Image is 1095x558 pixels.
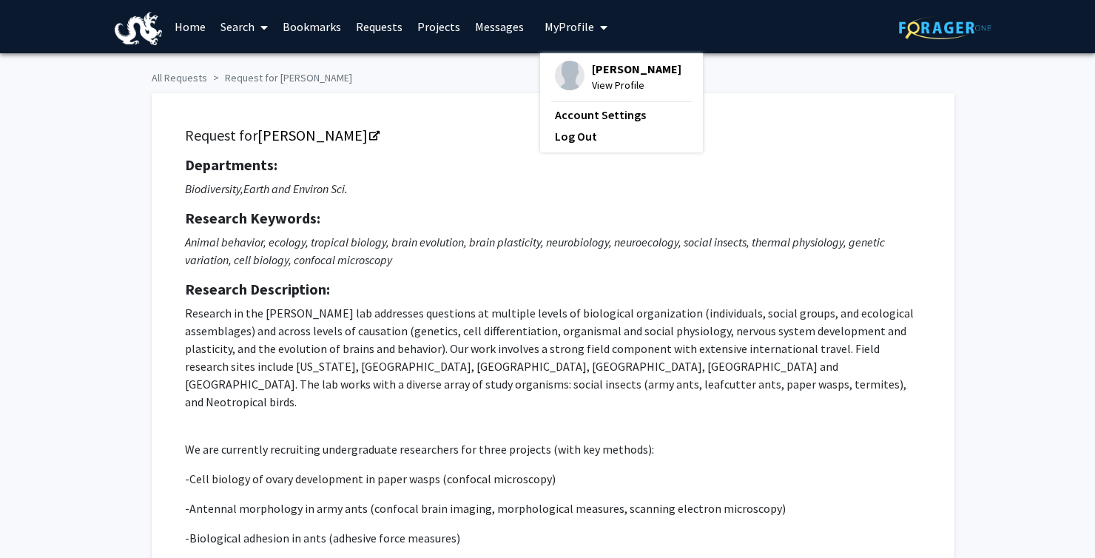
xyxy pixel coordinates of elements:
img: Profile Picture [555,61,584,90]
p: -Cell biology of ovary development in paper wasps (confocal microscopy) [185,470,921,488]
span: My Profile [545,19,594,34]
i: Animal behavior, ecology, tropical biology, brain evolution, brain plasticity, neurobiology, neur... [185,235,885,267]
div: Profile Picture[PERSON_NAME]View Profile [555,61,681,93]
a: Home [167,1,213,53]
a: Log Out [555,127,688,145]
h5: Request for [185,127,921,144]
strong: Departments: [185,155,277,174]
span: [PERSON_NAME] [592,61,681,77]
strong: Research Keywords: [185,209,320,227]
ol: breadcrumb [152,64,943,86]
i: Biodiversity,Earth and Environ Sci. [185,181,348,196]
a: Requests [348,1,410,53]
iframe: Chat [11,491,63,547]
a: Opens in a new tab [257,126,378,144]
a: All Requests [152,71,207,84]
p: -Biological adhesion in ants (adhesive force measures) [185,529,921,547]
p: Research in the [PERSON_NAME] lab addresses questions at multiple levels of biological organizati... [185,304,921,411]
p: We are currently recruiting undergraduate researchers for three projects (with key methods): [185,440,921,458]
img: Drexel University Logo [115,12,162,45]
img: ForagerOne Logo [899,16,991,39]
a: Messages [468,1,531,53]
p: -Antennal morphology in army ants (confocal brain imaging, morphological measures, scanning elect... [185,500,921,517]
a: Account Settings [555,106,688,124]
strong: Research Description: [185,280,330,298]
li: Request for [PERSON_NAME] [207,70,352,86]
a: Bookmarks [275,1,348,53]
a: Projects [410,1,468,53]
span: View Profile [592,77,681,93]
a: Search [213,1,275,53]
